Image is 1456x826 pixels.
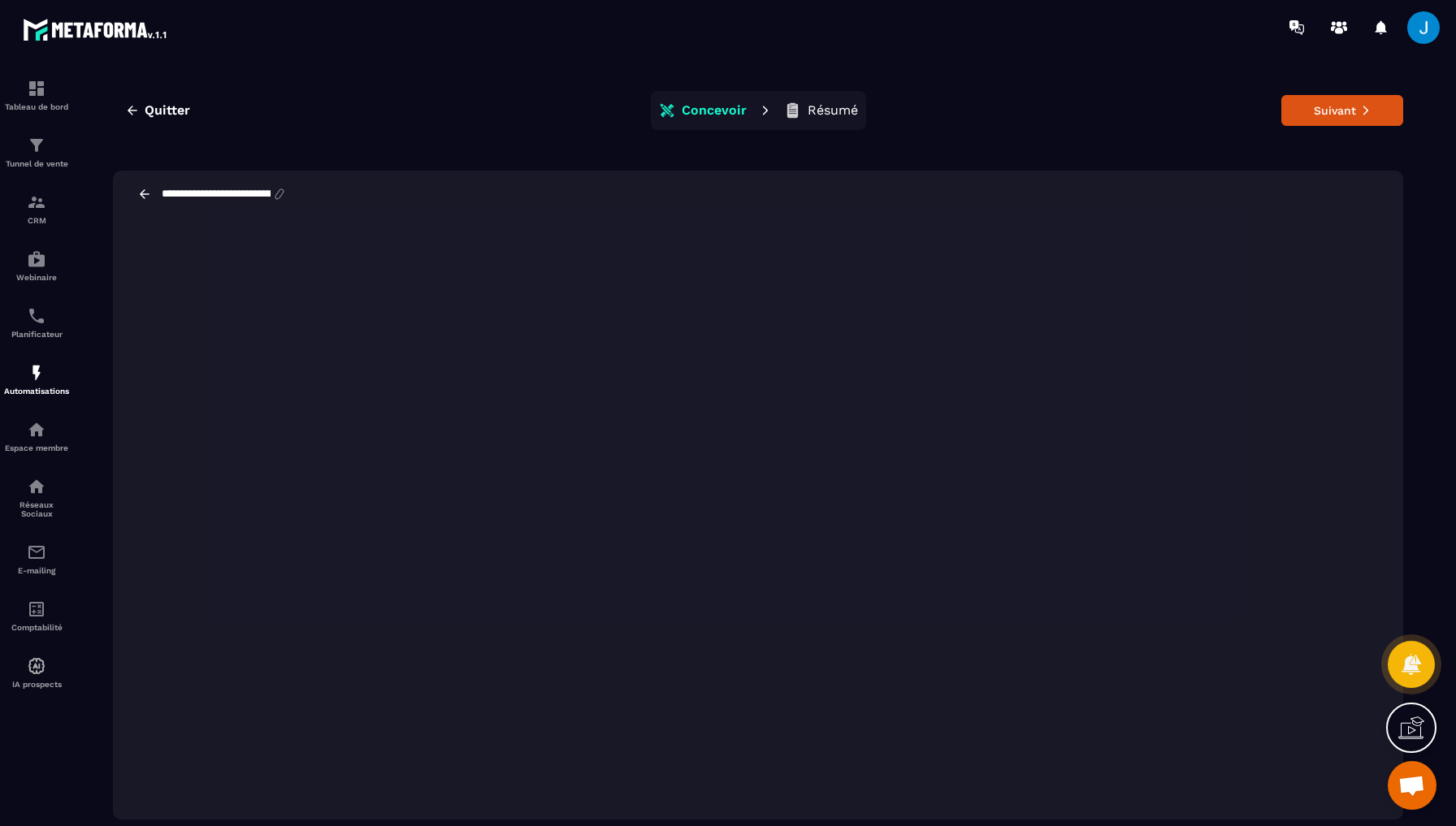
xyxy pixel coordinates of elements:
img: automations [27,249,46,269]
img: formation [27,136,46,155]
p: Comptabilité [4,623,69,632]
p: Concevoir [682,102,747,119]
p: Planificateur [4,330,69,339]
a: automationsautomationsEspace membre [4,408,69,465]
p: CRM [4,216,69,225]
a: automationsautomationsAutomatisations [4,351,69,408]
a: schedulerschedulerPlanificateur [4,294,69,351]
img: social-network [27,477,46,496]
button: Concevoir [654,94,752,127]
a: formationformationTunnel de vente [4,123,69,180]
img: automations [27,363,46,383]
span: Quitter [145,102,190,119]
a: accountantaccountantComptabilité [4,587,69,644]
img: email [27,543,46,562]
a: social-networksocial-networkRéseaux Sociaux [4,465,69,530]
button: Quitter [113,96,202,125]
img: accountant [27,599,46,619]
button: Suivant [1281,95,1403,126]
img: automations [27,420,46,439]
p: Résumé [808,102,858,119]
p: Espace membre [4,443,69,452]
p: IA prospects [4,680,69,689]
p: E-mailing [4,566,69,575]
a: emailemailE-mailing [4,530,69,587]
p: Automatisations [4,387,69,396]
p: Webinaire [4,273,69,282]
a: formationformationCRM [4,180,69,237]
img: formation [27,192,46,212]
p: Réseaux Sociaux [4,500,69,518]
img: logo [23,15,169,44]
img: scheduler [27,306,46,326]
img: automations [27,656,46,676]
img: formation [27,79,46,98]
a: automationsautomationsWebinaire [4,237,69,294]
p: Tunnel de vente [4,159,69,168]
a: formationformationTableau de bord [4,67,69,123]
button: Résumé [779,94,863,127]
a: Ouvrir le chat [1388,761,1436,810]
p: Tableau de bord [4,102,69,111]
